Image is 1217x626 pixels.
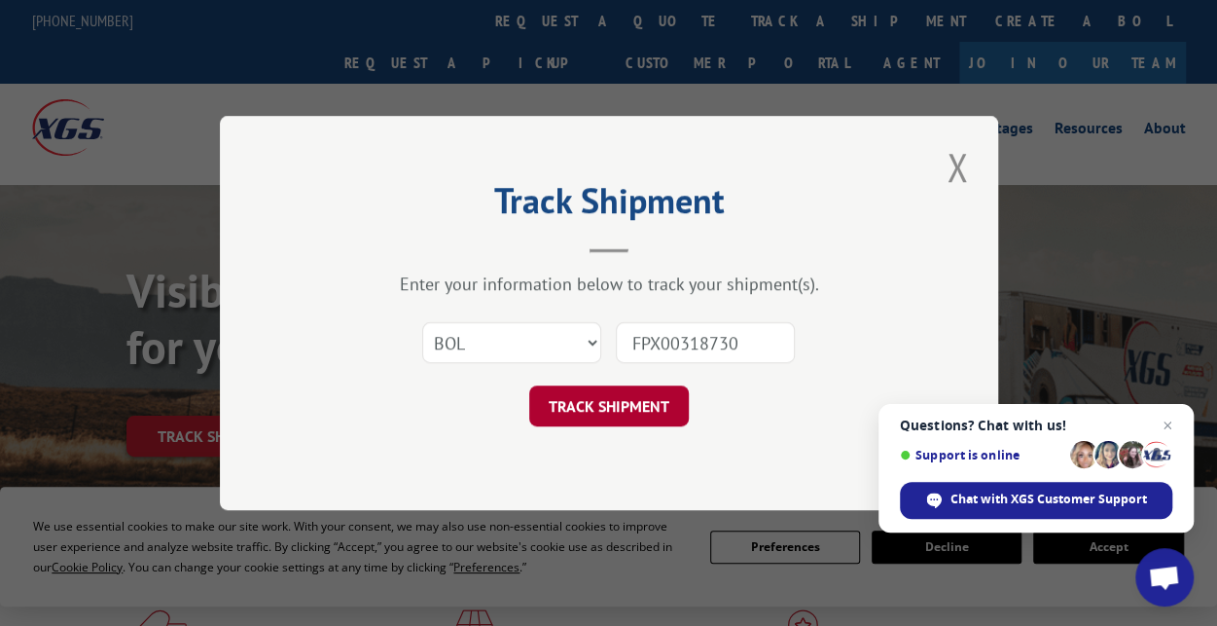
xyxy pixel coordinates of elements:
span: Chat with XGS Customer Support [950,491,1147,508]
span: Support is online [900,448,1063,462]
span: Chat with XGS Customer Support [900,482,1172,519]
button: Close modal [941,140,974,194]
a: Open chat [1135,548,1194,607]
input: Number(s) [616,322,795,363]
span: Questions? Chat with us! [900,418,1172,433]
div: Enter your information below to track your shipment(s). [317,273,901,295]
button: TRACK SHIPMENT [529,386,689,426]
h2: Track Shipment [317,187,901,224]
